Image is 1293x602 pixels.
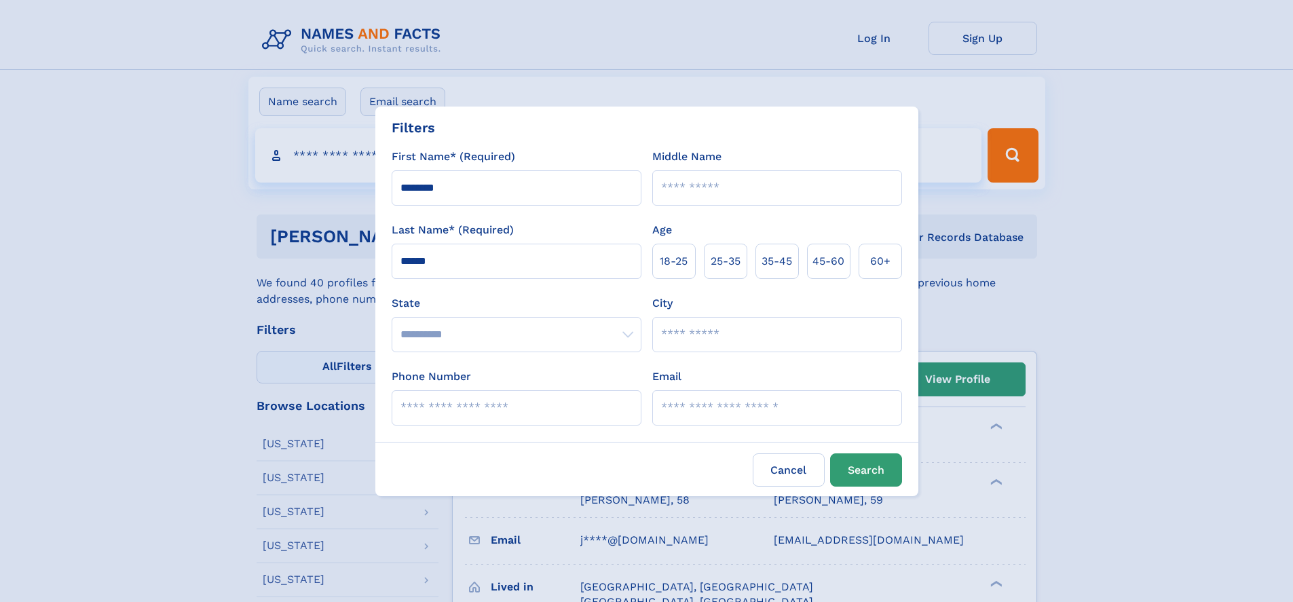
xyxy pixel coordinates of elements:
[392,369,471,385] label: Phone Number
[652,222,672,238] label: Age
[392,295,641,312] label: State
[392,149,515,165] label: First Name* (Required)
[762,253,792,269] span: 35‑45
[753,453,825,487] label: Cancel
[392,222,514,238] label: Last Name* (Required)
[870,253,891,269] span: 60+
[652,149,722,165] label: Middle Name
[652,295,673,312] label: City
[660,253,688,269] span: 18‑25
[652,369,681,385] label: Email
[812,253,844,269] span: 45‑60
[392,117,435,138] div: Filters
[711,253,741,269] span: 25‑35
[830,453,902,487] button: Search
